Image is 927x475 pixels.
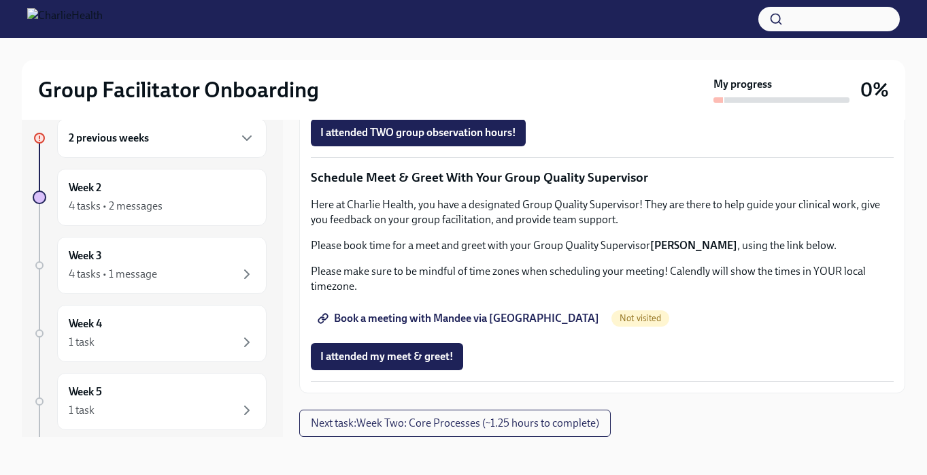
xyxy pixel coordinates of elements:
span: Book a meeting with Mandee via [GEOGRAPHIC_DATA] [320,312,599,325]
h2: Group Facilitator Onboarding [38,76,319,103]
p: Please make sure to be mindful of time zones when scheduling your meeting! Calendly will show the... [311,264,894,294]
a: Book a meeting with Mandee via [GEOGRAPHIC_DATA] [311,305,609,332]
h3: 0% [860,78,889,102]
p: Please book time for a meet and greet with your Group Quality Supervisor , using the link below. [311,238,894,253]
h6: Week 4 [69,316,102,331]
img: CharlieHealth [27,8,103,30]
h6: Week 3 [69,248,102,263]
span: Not visited [611,313,669,323]
p: Schedule Meet & Greet With Your Group Quality Supervisor [311,169,894,186]
a: Week 24 tasks • 2 messages [33,169,267,226]
strong: [PERSON_NAME] [650,239,737,252]
h6: 2 previous weeks [69,131,149,146]
a: Week 41 task [33,305,267,362]
span: I attended TWO group observation hours! [320,126,516,140]
div: 4 tasks • 1 message [69,267,157,282]
strong: My progress [713,77,772,92]
h6: Week 5 [69,384,102,399]
div: 4 tasks • 2 messages [69,199,163,214]
div: 1 task [69,335,95,350]
span: I attended my meet & greet! [320,350,454,363]
button: I attended TWO group observation hours! [311,119,526,146]
button: Next task:Week Two: Core Processes (~1.25 hours to complete) [299,410,611,437]
a: Week 51 task [33,373,267,430]
div: 2 previous weeks [57,118,267,158]
div: 1 task [69,403,95,418]
a: Week 34 tasks • 1 message [33,237,267,294]
p: Here at Charlie Health, you have a designated Group Quality Supervisor! They are there to help gu... [311,197,894,227]
h6: Week 2 [69,180,101,195]
button: I attended my meet & greet! [311,343,463,370]
span: Next task : Week Two: Core Processes (~1.25 hours to complete) [311,416,599,430]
